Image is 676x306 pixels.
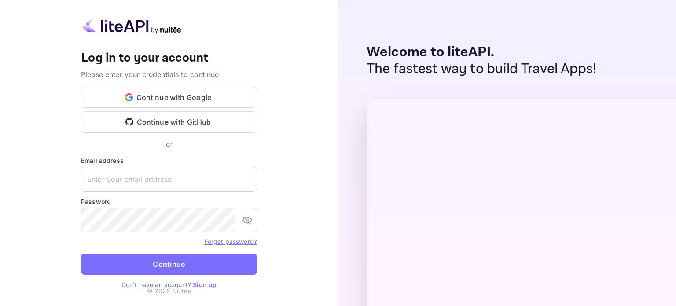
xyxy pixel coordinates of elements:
button: Continue with Google [81,87,257,108]
input: Enter your email address [81,167,257,192]
button: toggle password visibility [239,211,256,229]
button: Continue with GitHub [81,111,257,133]
a: Forget password? [205,238,257,245]
h4: Log in to your account [81,51,257,66]
label: Password [81,197,257,206]
a: Forget password? [205,237,257,246]
p: The fastest way to build Travel Apps! [367,61,597,77]
a: Sign up [193,281,217,288]
button: Continue [81,254,257,275]
p: Welcome to liteAPI. [367,44,597,61]
img: liteapi [81,17,182,34]
p: Don't have an account? [81,280,257,289]
p: © 2025 Nuitee [147,286,191,295]
p: or [166,140,172,149]
label: Email address [81,156,257,165]
p: Please enter your credentials to continue [81,69,257,80]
